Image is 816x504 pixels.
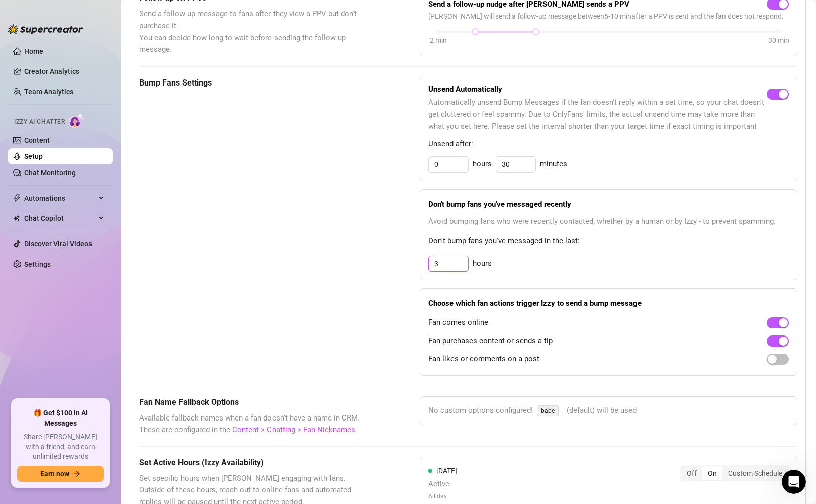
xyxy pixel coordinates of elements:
[428,85,502,94] strong: Unsend Automatically
[8,24,83,34] img: logo-BBDzfeDw.svg
[50,314,101,354] button: Messages
[428,235,789,247] span: Don't bump fans you've messaged in the last:
[24,210,96,226] span: Chat Copilot
[127,16,147,36] img: Profile image for Ella
[768,35,789,46] div: 30 min
[173,16,191,34] div: Close
[24,190,96,206] span: Automations
[436,467,457,475] span: [DATE]
[428,353,539,365] span: Fan likes or comments on a post
[20,89,181,106] p: How can we help?
[702,466,722,480] div: On
[24,63,105,79] a: Creator Analytics
[782,470,806,494] iframe: Intercom live chat
[45,142,235,150] span: No, bump messages are not sent by [PERSON_NAME].
[139,457,370,469] h5: Set Active Hours (Izzy Availability)
[428,11,789,22] span: [PERSON_NAME] will send a follow-up message between 5 - 10 min after a PPV is sent and the fan do...
[540,158,567,171] span: minutes
[45,152,103,162] div: [PERSON_NAME]
[473,158,492,171] span: hours
[139,396,370,408] h5: Fan Name Fallback Options
[105,152,138,162] div: • 20h ago
[14,117,65,127] span: Izzy AI Chatter
[428,200,571,209] strong: Don't bump fans you've messaged recently
[58,339,93,346] span: Messages
[146,16,166,36] div: Profile image for Joe
[40,470,69,478] span: Earn now
[24,260,51,268] a: Settings
[108,16,128,36] img: Profile image for Yoni
[428,335,553,347] span: Fan purchases content or sends a tip
[24,136,50,144] a: Content
[428,478,457,490] span: Active
[151,314,201,354] button: News
[11,220,191,290] img: 🚀 New Release: Like & Comment Bumps
[139,8,370,55] span: Send a follow-up message to fans after they view a PPV but don't purchase it. You can decide how ...
[680,465,789,481] div: segmented control
[73,470,80,477] span: arrow-right
[722,466,788,480] div: Custom Schedule
[13,215,20,222] img: Chat Copilot
[567,405,637,417] span: (default) will be used
[537,405,559,416] span: babe
[21,185,168,195] div: Send us a message
[428,138,789,150] span: Unsend after:
[11,133,191,171] div: Profile image for EllaNo, bump messages are not sent by [PERSON_NAME].[PERSON_NAME]•20h ago
[428,492,457,501] span: All day
[13,194,21,202] span: thunderbolt
[24,152,43,160] a: Setup
[232,425,355,434] a: Content > Chatting > Fan Nicknames
[20,71,181,89] p: Hi [PERSON_NAME]
[139,412,370,436] span: Available fallback names when a fan doesn't have a name in CRM. These are configured in the .
[10,118,191,171] div: Recent messageProfile image for EllaNo, bump messages are not sent by [PERSON_NAME].[PERSON_NAME]...
[101,314,151,354] button: Help
[21,298,53,309] div: Feature
[428,317,488,329] span: Fan comes online
[10,219,191,358] div: 🚀 New Release: Like & Comment BumpsFeature+ 2 labels
[17,432,104,462] span: Share [PERSON_NAME] with a friend, and earn unlimited rewards
[428,216,789,228] span: Avoid bumping fans who were recently contacted, whether by a human or by Izzy - to prevent spamming.
[21,127,180,137] div: Recent message
[20,20,87,34] img: logo
[428,299,642,308] strong: Choose which fan actions trigger Izzy to send a bump message
[430,35,447,46] div: 2 min
[24,169,76,177] a: Chat Monitoring
[428,97,767,132] span: Automatically unsend Bump Messages if the fan doesn't reply within a set time, so your chat doesn...
[21,195,168,206] div: We typically reply in a few hours
[24,88,73,96] a: Team Analytics
[139,77,370,89] h5: Bump Fans Settings
[14,339,36,346] span: Home
[166,339,186,346] span: News
[118,339,134,346] span: Help
[10,176,191,214] div: Send us a messageWe typically reply in a few hours
[428,405,533,417] span: No custom options configured!
[24,240,92,248] a: Discover Viral Videos
[17,408,104,428] span: 🎁 Get $100 in AI Messages
[21,142,41,162] img: Profile image for Ella
[681,466,702,480] div: Off
[24,47,43,55] a: Home
[473,258,492,270] span: hours
[57,298,99,309] div: + 2 labels
[69,113,84,128] img: AI Chatter
[17,466,104,482] button: Earn nowarrow-right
